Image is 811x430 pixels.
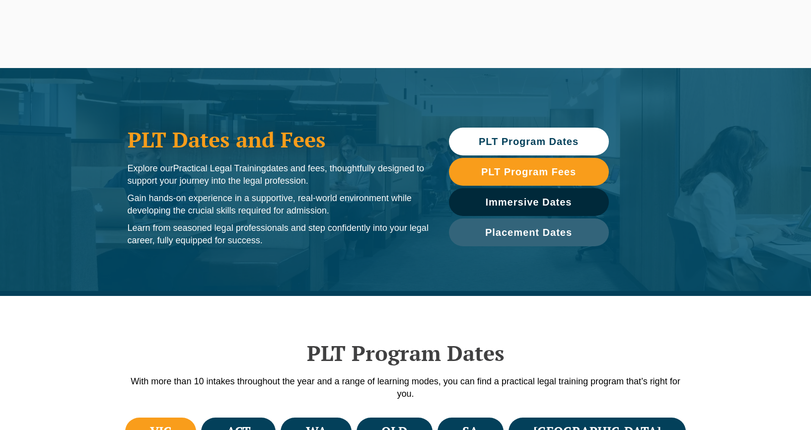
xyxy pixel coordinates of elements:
[449,188,609,216] a: Immersive Dates
[128,222,429,247] p: Learn from seasoned legal professionals and step confidently into your legal career, fully equipp...
[449,128,609,155] a: PLT Program Dates
[486,197,572,207] span: Immersive Dates
[485,227,572,237] span: Placement Dates
[479,137,579,146] span: PLT Program Dates
[449,158,609,186] a: PLT Program Fees
[123,341,689,365] h2: PLT Program Dates
[123,375,689,400] p: With more than 10 intakes throughout the year and a range of learning modes, you can find a pract...
[128,192,429,217] p: Gain hands-on experience in a supportive, real-world environment while developing the crucial ski...
[173,163,266,173] span: Practical Legal Training
[481,167,576,177] span: PLT Program Fees
[128,162,429,187] p: Explore our dates and fees, thoughtfully designed to support your journey into the legal profession.
[449,218,609,246] a: Placement Dates
[128,127,429,152] h1: PLT Dates and Fees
